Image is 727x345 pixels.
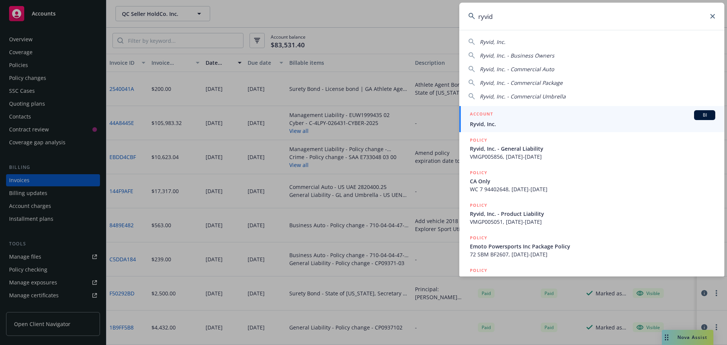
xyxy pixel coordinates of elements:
span: CA Only [470,177,715,185]
span: Ryvid, Inc. [470,120,715,128]
span: Ryvid, Inc. - Excess Liability [470,275,715,283]
span: Emoto Powersports Inc Package Policy [470,242,715,250]
span: Ryvid, Inc. - Commercial Auto [480,66,554,73]
span: WC 7 94402648, [DATE]-[DATE] [470,185,715,193]
a: POLICYRyvid, Inc. - Product LiabilityVMGP005051, [DATE]-[DATE] [459,197,724,230]
h5: POLICY [470,169,487,176]
span: Ryvid, Inc. - Commercial Package [480,79,563,86]
span: BI [697,112,712,119]
span: Ryvid, Inc. - Product Liability [470,210,715,218]
h5: ACCOUNT [470,110,493,119]
span: Ryvid, Inc. - Business Owners [480,52,554,59]
span: 72 SBM BF2607, [DATE]-[DATE] [470,250,715,258]
span: Ryvid, Inc. - Commercial Umbrella [480,93,566,100]
a: POLICYEmoto Powersports Inc Package Policy72 SBM BF2607, [DATE]-[DATE] [459,230,724,262]
a: ACCOUNTBIRyvid, Inc. [459,106,724,132]
span: VMGP005051, [DATE]-[DATE] [470,218,715,226]
h5: POLICY [470,267,487,274]
a: POLICYRyvid, Inc. - General LiabilityVMGP005856, [DATE]-[DATE] [459,132,724,165]
h5: POLICY [470,136,487,144]
span: Ryvid, Inc. [480,38,505,45]
span: VMGP005856, [DATE]-[DATE] [470,153,715,161]
a: POLICYRyvid, Inc. - Excess Liability [459,262,724,295]
a: POLICYCA OnlyWC 7 94402648, [DATE]-[DATE] [459,165,724,197]
h5: POLICY [470,201,487,209]
span: Ryvid, Inc. - General Liability [470,145,715,153]
input: Search... [459,3,724,30]
h5: POLICY [470,234,487,242]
